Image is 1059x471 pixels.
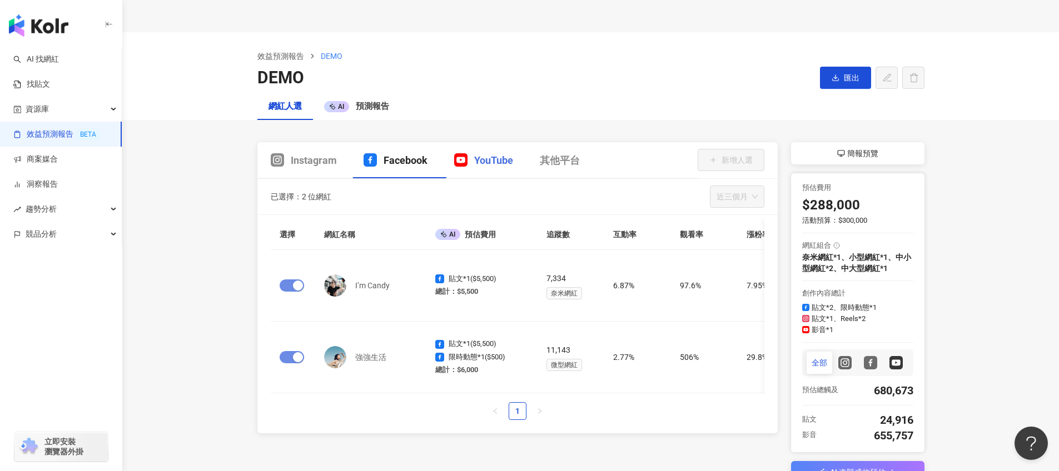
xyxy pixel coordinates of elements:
span: 預估費用 [465,228,496,240]
div: 預估費用 [802,182,913,194]
span: 資源庫 [26,97,49,122]
div: 選擇 [280,228,306,240]
button: 新增人選 [698,149,764,171]
div: 預估總觸及 [802,384,838,396]
span: 6.87% [613,279,634,292]
a: 效益預測報告BETA [13,129,101,140]
div: 其他平台 [540,153,580,167]
li: Previous Page [486,402,504,420]
button: right [531,402,549,420]
div: AI [435,229,460,240]
li: Next Page [531,402,549,420]
div: 總計 ： $6,000 [435,365,529,375]
div: 漲粉率 [747,228,796,240]
div: 影音 [802,429,817,441]
div: 總計 ： $5,500 [435,287,529,297]
span: 已選擇：2 位網紅 [271,192,331,201]
a: 找貼文 [13,79,50,90]
span: left [492,408,499,414]
iframe: Help Scout Beacon - Open [1015,427,1048,460]
img: KOL Avatar [324,346,346,368]
img: chrome extension [18,438,39,455]
span: 趨勢分析 [26,197,57,222]
div: I’m Candy [324,274,417,297]
div: 貼文*2、限時動態*1 [812,302,877,313]
a: 效益預測報告 [255,50,306,62]
div: 追蹤數 [546,228,595,240]
a: searchAI 找網紅 [13,54,59,65]
span: 2.77% [613,350,634,364]
span: 微型網紅 [546,359,582,371]
span: 7,334 [546,272,566,285]
span: 11,143 [546,343,570,357]
span: 奈米網紅 [546,287,582,299]
img: KOL Avatar [324,274,346,297]
span: 貼文 * 1 ( $5,500 ) [449,339,496,349]
div: 全部 [807,352,832,374]
span: 立即安裝 瀏覽器外掛 [44,437,83,457]
span: 匯出 [844,73,859,82]
span: YouTube [474,153,513,167]
div: 強強生活 [324,346,417,368]
div: 24,916 [819,412,913,428]
span: right [536,408,543,414]
span: 貼文 * 1 ( $5,500 ) [449,274,496,284]
li: 1 [509,402,526,420]
div: 觀看率 [680,228,729,240]
button: left [486,402,504,420]
div: 創作內容總計 [802,288,913,299]
span: DEMO [321,52,342,61]
div: 網紅名稱 [324,228,417,240]
div: 貼文 [802,414,817,425]
span: Instagram [291,153,337,167]
span: 近三個月 [717,186,758,207]
span: 競品分析 [26,222,57,247]
span: 97.6% [680,279,701,292]
span: 506% [680,350,699,364]
div: 655,757 [819,428,913,443]
span: 簡報預覽 [847,147,878,160]
div: 網紅人選 [269,100,302,113]
div: AI [324,101,349,112]
a: 商案媒合 [13,154,58,165]
a: chrome extension立即安裝 瀏覽器外掛 [14,432,108,462]
span: 預測報告 [356,101,389,111]
div: 活動預算： $300,000 [802,215,913,226]
div: 7.95% [747,279,796,292]
div: 680,673 [841,383,913,398]
a: 洞察報告 [13,179,58,190]
div: 29.8% [747,350,796,364]
div: 互動率 [613,228,662,240]
div: 網紅組合 [802,240,831,252]
span: Facebook [384,153,427,167]
span: $288,000 [802,196,860,215]
img: logo [9,14,68,37]
div: 奈米網紅*1、小型網紅*1、中小型網紅*2、中大型網紅*1 [802,252,913,274]
div: 貼文*1、Reels*2 [812,313,866,324]
span: rise [13,206,21,213]
button: 匯出 [820,67,871,89]
span: 限時動態 * 1 ( $500 ) [449,352,505,362]
a: 1 [509,403,526,419]
div: DEMO [257,67,811,89]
